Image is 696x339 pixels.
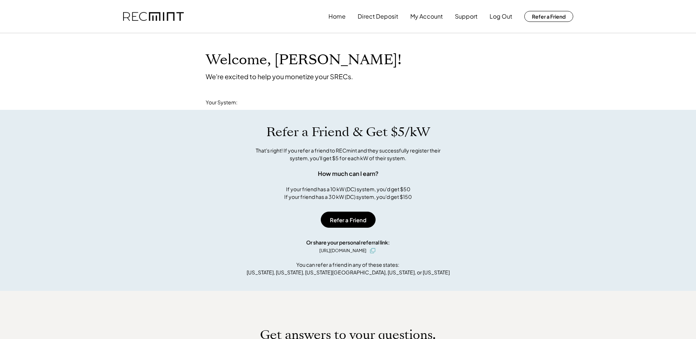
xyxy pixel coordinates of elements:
div: Your System: [206,99,237,106]
div: Or share your personal referral link: [306,239,390,246]
h1: Refer a Friend & Get $5/kW [266,124,430,140]
div: [URL][DOMAIN_NAME] [319,247,366,254]
div: If your friend has a 10 kW (DC) system, you'd get $50 If your friend has a 30 kW (DC) system, you... [284,185,412,201]
button: Log Out [490,9,512,24]
div: That's right! If you refer a friend to RECmint and they successfully register their system, you'l... [248,147,449,162]
button: Direct Deposit [358,9,398,24]
img: recmint-logotype%403x.png [123,12,184,21]
h1: Welcome, [PERSON_NAME]! [206,51,402,69]
div: We're excited to help you monetize your SRECs. [206,72,353,81]
div: How much can I earn? [318,169,379,178]
button: My Account [410,9,443,24]
div: You can refer a friend in any of these states: [US_STATE], [US_STATE], [US_STATE][GEOGRAPHIC_DATA... [247,261,450,276]
button: Support [455,9,478,24]
button: Refer a Friend [524,11,573,22]
button: Refer a Friend [321,212,376,228]
button: Home [328,9,346,24]
button: click to copy [368,246,377,255]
